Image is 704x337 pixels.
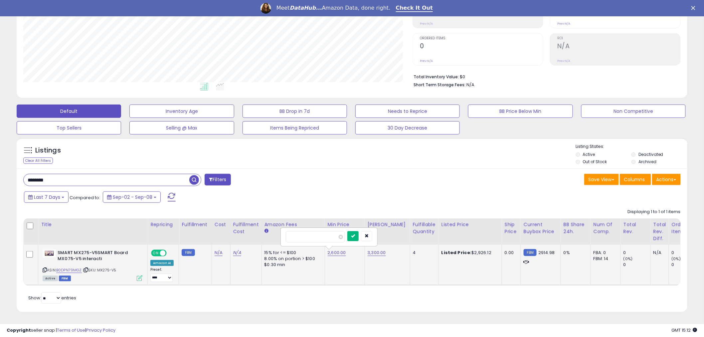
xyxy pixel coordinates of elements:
[420,22,433,26] small: Prev: N/A
[23,158,53,164] div: Clear All Filters
[557,37,680,40] span: ROI
[524,249,537,256] small: FBM
[468,105,573,118] button: BB Price Below Min
[205,174,231,185] button: Filters
[276,5,391,11] div: Meet Amazon Data, done right.
[243,105,347,118] button: BB Drop in 7d
[86,327,115,333] a: Privacy Policy
[672,262,699,268] div: 0
[576,144,687,150] p: Listing States:
[17,105,121,118] button: Default
[623,250,650,256] div: 0
[538,249,555,256] span: 2914.98
[129,105,234,118] button: Inventory Age
[414,74,459,80] b: Total Inventory Value:
[150,221,176,228] div: Repricing
[672,256,681,261] small: (0%)
[150,260,174,266] div: Amazon AI
[233,221,259,235] div: Fulfillment Cost
[59,276,71,281] span: FBM
[653,221,666,242] div: Total Rev. Diff.
[584,174,619,185] button: Save View
[557,42,680,51] h2: N/A
[243,121,347,135] button: Items Being Repriced
[441,221,499,228] div: Listed Price
[420,42,543,51] h2: 0
[103,191,161,203] button: Sep-02 - Sep-08
[441,249,472,256] b: Listed Price:
[290,5,322,11] i: DataHub...
[557,22,570,26] small: Prev: N/A
[505,221,518,235] div: Ship Price
[58,250,138,264] b: SMART MX275-V5SMART Board MX075-V5 interacti
[56,267,82,273] a: B0DPN79MGZ
[628,209,681,215] div: Displaying 1 to 1 of 1 items
[691,6,698,10] div: Close
[581,105,686,118] button: Non Competitive
[594,221,618,235] div: Num of Comp.
[129,121,234,135] button: Selling @ Max
[594,250,616,256] div: FBA: 0
[17,121,121,135] button: Top Sellers
[557,59,570,63] small: Prev: N/A
[524,221,558,235] div: Current Buybox Price
[672,221,696,235] div: Ordered Items
[35,146,61,155] h5: Listings
[652,174,681,185] button: Actions
[624,176,645,183] span: Columns
[355,121,460,135] button: 30 Day Decrease
[70,194,100,201] span: Compared to:
[466,82,474,88] span: N/A
[441,250,497,256] div: $2,926.12
[355,105,460,118] button: Needs to Reprice
[264,250,320,256] div: 15% for <= $100
[182,249,195,256] small: FBM
[413,221,436,235] div: Fulfillable Quantity
[28,295,76,301] span: Show: entries
[672,250,699,256] div: 0
[672,327,697,333] span: 2025-09-16 15:12 GMT
[83,267,116,273] span: | SKU: MX275-V5
[328,221,362,228] div: Min Price
[653,250,664,256] div: N/A
[368,221,407,228] div: [PERSON_NAME]
[620,174,651,185] button: Columns
[564,221,588,235] div: BB Share 24h.
[7,327,31,333] strong: Copyright
[396,5,433,12] a: Check It Out
[623,262,650,268] div: 0
[564,250,586,256] div: 0%
[57,327,85,333] a: Terms of Use
[152,250,160,256] span: ON
[182,221,209,228] div: Fulfillment
[264,221,322,228] div: Amazon Fees
[413,250,434,256] div: 4
[43,250,56,257] img: 41m6xYlJoFL._SL40_.jpg
[264,262,320,268] div: $0.30 min
[113,194,152,200] span: Sep-02 - Sep-08
[7,327,115,334] div: seller snap | |
[420,59,433,63] small: Prev: N/A
[150,267,174,282] div: Preset:
[166,250,176,256] span: OFF
[34,194,60,200] span: Last 7 Days
[43,276,58,281] span: All listings currently available for purchase on Amazon
[583,159,607,165] label: Out of Stock
[638,152,663,157] label: Deactivated
[583,152,595,157] label: Active
[414,72,676,80] li: $0
[215,249,223,256] a: N/A
[623,256,633,261] small: (0%)
[505,250,516,256] div: 0.00
[328,249,346,256] a: 2,600.00
[368,249,386,256] a: 3,300.00
[623,221,648,235] div: Total Rev.
[233,249,241,256] a: N/A
[43,250,142,281] div: ASIN:
[24,191,69,203] button: Last 7 Days
[264,256,320,262] div: 8.00% on portion > $100
[261,3,271,14] img: Profile image for Georgie
[594,256,616,262] div: FBM: 14
[638,159,656,165] label: Archived
[215,221,228,228] div: Cost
